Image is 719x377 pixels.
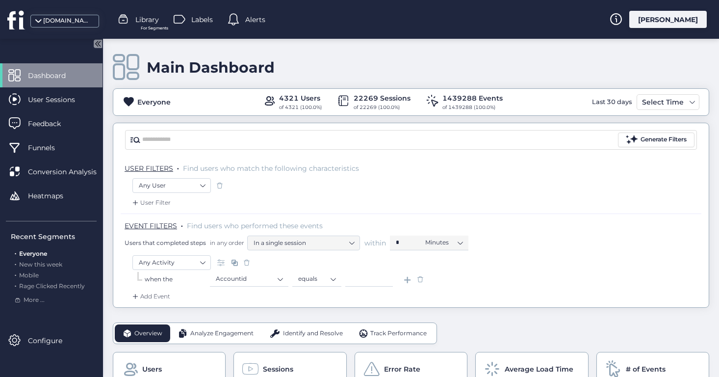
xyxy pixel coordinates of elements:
div: Select Time [640,96,686,108]
span: For Segments [141,25,168,31]
span: Conversion Analysis [28,166,111,177]
span: . [15,269,16,279]
span: USER FILTERS [125,164,173,173]
span: Users that completed steps [125,239,206,247]
span: Identify and Resolve [283,329,343,338]
span: Track Performance [370,329,427,338]
span: Average Load Time [505,364,573,375]
nz-select-item: Accountid [216,271,282,286]
span: in any order [208,239,244,247]
div: Everyone [137,97,171,108]
div: Generate Filters [641,135,687,144]
span: . [15,280,16,290]
span: Alerts [245,14,265,25]
div: when the [145,275,210,284]
span: . [15,248,16,257]
nz-select-item: Any User [139,178,205,193]
span: EVENT FILTERS [125,221,177,230]
span: Overview [134,329,162,338]
span: User Sessions [28,94,90,105]
span: . [15,259,16,268]
div: of 4321 (100.0%) [279,104,322,111]
span: New this week [19,261,62,268]
div: 22269 Sessions [354,93,411,104]
span: . [177,162,179,172]
button: Generate Filters [618,133,694,147]
nz-select-item: equals [298,271,335,286]
span: Dashboard [28,70,80,81]
span: Find users who match the following characteristics [183,164,359,173]
nz-select-item: In a single session [254,236,354,250]
div: [DOMAIN_NAME] [43,16,92,26]
span: Feedback [28,118,76,129]
span: Configure [28,335,77,346]
span: Analyze Engagement [190,329,254,338]
div: of 1439288 (100.0%) [442,104,503,111]
div: [PERSON_NAME] [629,11,707,28]
div: of 22269 (100.0%) [354,104,411,111]
div: User Filter [130,198,171,208]
div: Recent Segments [11,231,97,242]
span: Funnels [28,142,70,153]
span: Error Rate [384,364,420,375]
span: Find users who performed these events [187,221,323,230]
div: Last 30 days [590,94,634,110]
span: . [181,219,183,229]
span: Users [142,364,162,375]
span: # of Events [626,364,666,375]
span: Heatmaps [28,190,78,201]
div: Add Event [130,292,170,301]
span: Library [135,14,159,25]
span: Rage Clicked Recently [19,282,85,290]
span: within [364,238,386,248]
span: Sessions [263,364,293,375]
div: Main Dashboard [147,58,275,77]
span: Labels [191,14,213,25]
span: Everyone [19,250,47,257]
nz-select-item: Minutes [425,235,462,250]
div: 1439288 Events [442,93,503,104]
span: Mobile [19,271,39,279]
nz-select-item: Any Activity [139,255,205,270]
span: More ... [24,296,45,305]
div: 4321 Users [279,93,322,104]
